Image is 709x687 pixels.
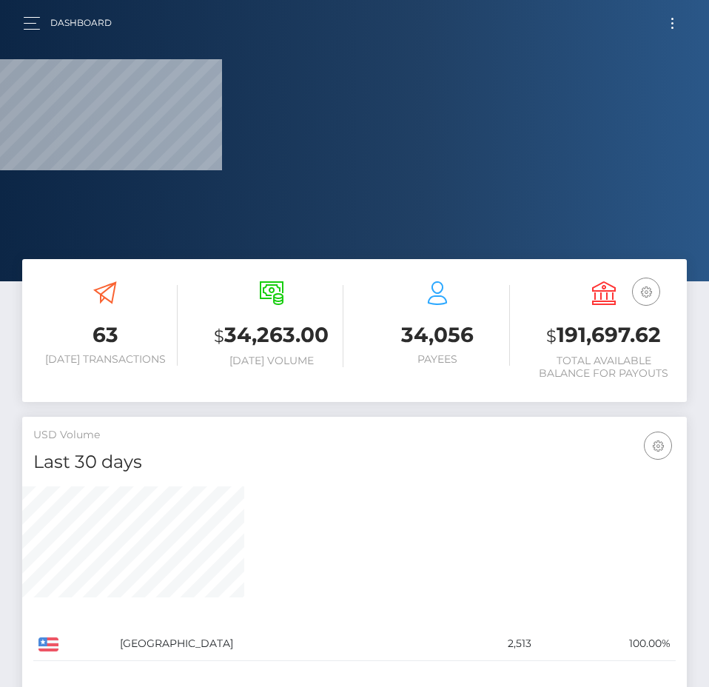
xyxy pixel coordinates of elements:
[115,627,446,661] td: [GEOGRAPHIC_DATA]
[366,353,510,366] h6: Payees
[33,321,178,349] h3: 63
[33,449,676,475] h4: Last 30 days
[214,326,224,346] small: $
[659,13,686,33] button: Toggle navigation
[546,326,557,346] small: $
[446,627,537,661] td: 2,513
[200,355,344,367] h6: [DATE] Volume
[537,627,676,661] td: 100.00%
[366,321,510,349] h3: 34,056
[532,321,676,351] h3: 191,697.62
[532,355,676,380] h6: Total Available Balance for Payouts
[38,637,58,651] img: US.png
[33,353,178,366] h6: [DATE] Transactions
[33,428,676,443] h5: USD Volume
[200,321,344,351] h3: 34,263.00
[50,7,112,38] a: Dashboard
